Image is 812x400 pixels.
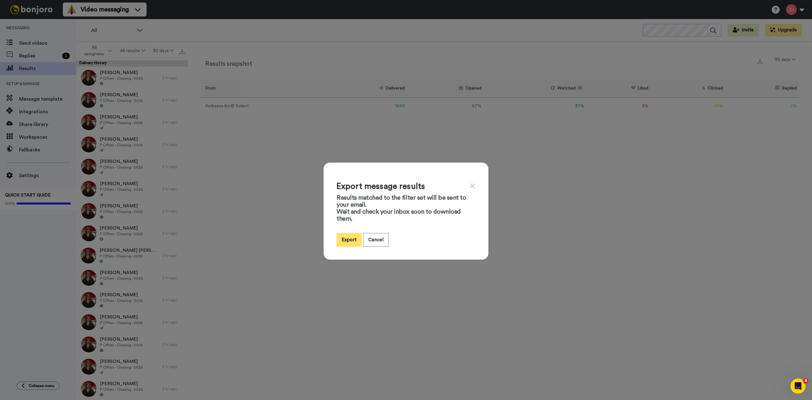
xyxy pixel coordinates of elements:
[363,233,389,247] button: Cancel
[337,182,469,191] h1: Export message results
[790,378,806,394] iframe: Intercom live chat
[337,194,469,222] p: Results matched to the filter set will be sent to your email. Wait and check your inbox soon to d...
[803,378,809,383] span: 8
[337,233,362,247] button: Export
